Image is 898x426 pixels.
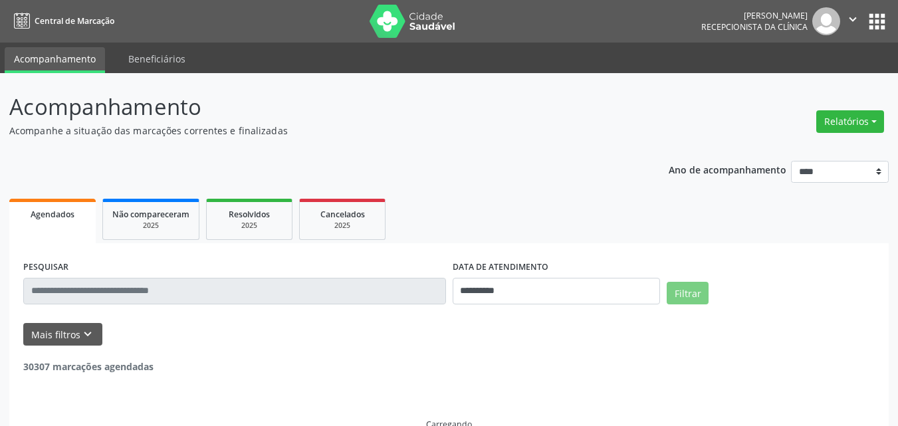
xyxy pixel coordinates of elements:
[9,10,114,32] a: Central de Marcação
[229,209,270,220] span: Resolvidos
[23,323,102,346] button: Mais filtroskeyboard_arrow_down
[669,161,786,177] p: Ano de acompanhamento
[216,221,282,231] div: 2025
[701,10,808,21] div: [PERSON_NAME]
[453,257,548,278] label: DATA DE ATENDIMENTO
[701,21,808,33] span: Recepcionista da clínica
[667,282,709,304] button: Filtrar
[816,110,884,133] button: Relatórios
[309,221,376,231] div: 2025
[112,209,189,220] span: Não compareceram
[112,221,189,231] div: 2025
[320,209,365,220] span: Cancelados
[119,47,195,70] a: Beneficiários
[9,124,625,138] p: Acompanhe a situação das marcações correntes e finalizadas
[31,209,74,220] span: Agendados
[80,327,95,342] i: keyboard_arrow_down
[865,10,889,33] button: apps
[812,7,840,35] img: img
[840,7,865,35] button: 
[5,47,105,73] a: Acompanhamento
[23,360,154,373] strong: 30307 marcações agendadas
[35,15,114,27] span: Central de Marcação
[23,257,68,278] label: PESQUISAR
[9,90,625,124] p: Acompanhamento
[845,12,860,27] i: 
